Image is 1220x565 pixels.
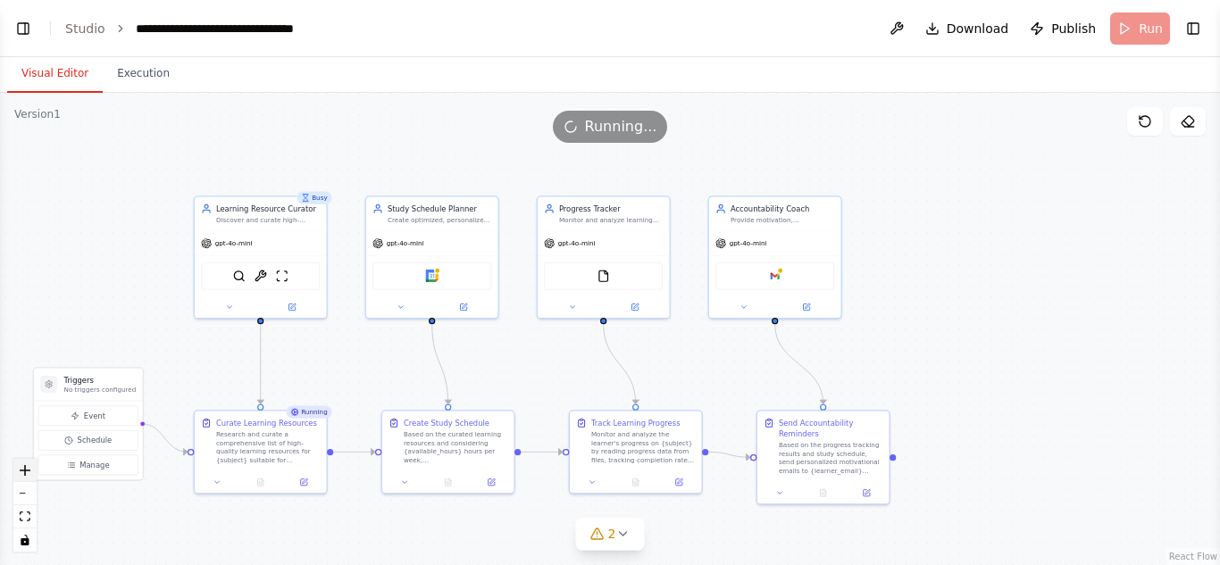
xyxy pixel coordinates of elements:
[537,195,671,319] div: Progress TrackerMonitor and analyze learning progress for {subject}, track completion of study se...
[605,301,665,313] button: Open in side panel
[770,324,829,403] g: Edge from bc27d728-fd56-4bef-840f-e1575ef476fc to a1fad203-e2c1-4ae4-9c3f-b82c492bc979
[13,482,37,505] button: zoom out
[286,476,322,488] button: Open in side panel
[65,20,337,37] nav: breadcrumb
[232,270,245,282] img: SerplyWebSearchTool
[779,418,882,439] div: Send Accountability Reminders
[918,12,1016,45] button: Download
[848,486,885,499] button: Open in side panel
[63,386,136,395] p: No triggers configured
[1181,16,1206,41] button: Show right sidebar
[216,418,317,428] div: Curate Learning Resources
[591,430,695,464] div: Monitor and analyze the learner's progress on {subject} by reading progress data from files, trac...
[731,216,834,225] div: Provide motivation, accountability, and support for achieving {learning_goals} by sending encoura...
[13,528,37,552] button: toggle interactivity
[425,476,471,488] button: No output available
[425,270,438,282] img: Google calendar
[365,195,499,319] div: Study Schedule PlannerCreate optimized, personalized study schedules for {subject} that fit withi...
[238,476,283,488] button: No output available
[11,16,36,41] button: Show left sidebar
[216,430,320,464] div: Research and curate a comprehensive list of high-quality learning resources for {subject} suitabl...
[598,324,641,403] g: Edge from 09fb6023-c0b4-4391-9d44-5f976b473908 to 3bd05adf-2d35-49eb-b265-5e00b98956cb
[1023,12,1103,45] button: Publish
[194,195,328,319] div: BusyLearning Resource CuratorDiscover and curate high-quality, personalized learning resources fo...
[333,446,375,457] g: Edge from a4b12f00-2371-4a85-9f65-3eae327f2ff5 to ef4b3894-e750-4cd3-99bc-ce538310338b
[103,55,184,93] button: Execution
[297,191,331,204] div: Busy
[38,405,138,426] button: Event
[947,20,1009,37] span: Download
[576,518,645,551] button: 2
[388,216,491,225] div: Create optimized, personalized study schedules for {subject} that fit within {available_hours} ho...
[388,204,491,214] div: Study Schedule Planner
[215,239,253,248] span: gpt-4o-mini
[216,204,320,214] div: Learning Resource Curator
[1169,552,1217,561] a: React Flow attribution
[473,476,510,488] button: Open in side panel
[558,239,596,248] span: gpt-4o-mini
[731,204,834,214] div: Accountability Coach
[84,411,105,421] span: Event
[79,460,109,470] span: Manage
[427,324,454,403] g: Edge from cfd405db-aa9a-4ab7-9f9c-74d15cb0e973 to ef4b3894-e750-4cd3-99bc-ce538310338b
[404,430,507,464] div: Based on the curated learning resources and considering {available_hours} hours per week, {existi...
[559,216,663,225] div: Monitor and analyze learning progress for {subject}, track completion of study sessions, assess c...
[708,446,750,462] g: Edge from 3bd05adf-2d35-49eb-b265-5e00b98956cb to a1fad203-e2c1-4ae4-9c3f-b82c492bc979
[38,455,138,476] button: Manage
[800,486,846,499] button: No output available
[585,116,657,137] span: Running...
[286,405,331,418] div: Running
[13,505,37,528] button: fit view
[14,107,61,121] div: Version 1
[387,239,424,248] span: gpt-4o-mini
[597,270,609,282] img: FileReadTool
[779,441,882,475] div: Based on the progress tracking results and study schedule, send personalized motivational emails ...
[661,476,698,488] button: Open in side panel
[1051,20,1096,37] span: Publish
[730,239,767,248] span: gpt-4o-mini
[78,435,113,445] span: Schedule
[255,324,266,403] g: Edge from 32bf0137-a0ad-4aa4-8db9-ed6e32762db4 to a4b12f00-2371-4a85-9f65-3eae327f2ff5
[141,419,188,458] g: Edge from triggers to a4b12f00-2371-4a85-9f65-3eae327f2ff5
[768,270,781,282] img: Google gmail
[254,270,266,282] img: ArxivPaperTool
[381,410,515,494] div: Create Study ScheduleBased on the curated learning resources and considering {available_hours} ho...
[13,459,37,552] div: React Flow controls
[38,430,138,451] button: Schedule
[404,418,489,428] div: Create Study Schedule
[613,476,658,488] button: No output available
[216,216,320,225] div: Discover and curate high-quality, personalized learning resources for {subject} based on {learnin...
[521,446,563,457] g: Edge from ef4b3894-e750-4cd3-99bc-ce538310338b to 3bd05adf-2d35-49eb-b265-5e00b98956cb
[756,410,890,504] div: Send Accountability RemindersBased on the progress tracking results and study schedule, send pers...
[65,21,105,36] a: Studio
[275,270,288,282] img: ScrapeWebsiteTool
[591,418,681,428] div: Track Learning Progress
[63,375,136,386] h3: Triggers
[559,204,663,214] div: Progress Tracker
[7,55,103,93] button: Visual Editor
[194,410,328,494] div: RunningCurate Learning ResourcesResearch and curate a comprehensive list of high-quality learning...
[608,525,616,543] span: 2
[433,301,494,313] button: Open in side panel
[33,367,144,480] div: TriggersNo triggers configuredEventScheduleManage
[776,301,837,313] button: Open in side panel
[262,301,322,313] button: Open in side panel
[13,459,37,482] button: zoom in
[708,195,842,319] div: Accountability CoachProvide motivation, accountability, and support for achieving {learning_goals...
[569,410,703,494] div: Track Learning ProgressMonitor and analyze the learner's progress on {subject} by reading progres...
